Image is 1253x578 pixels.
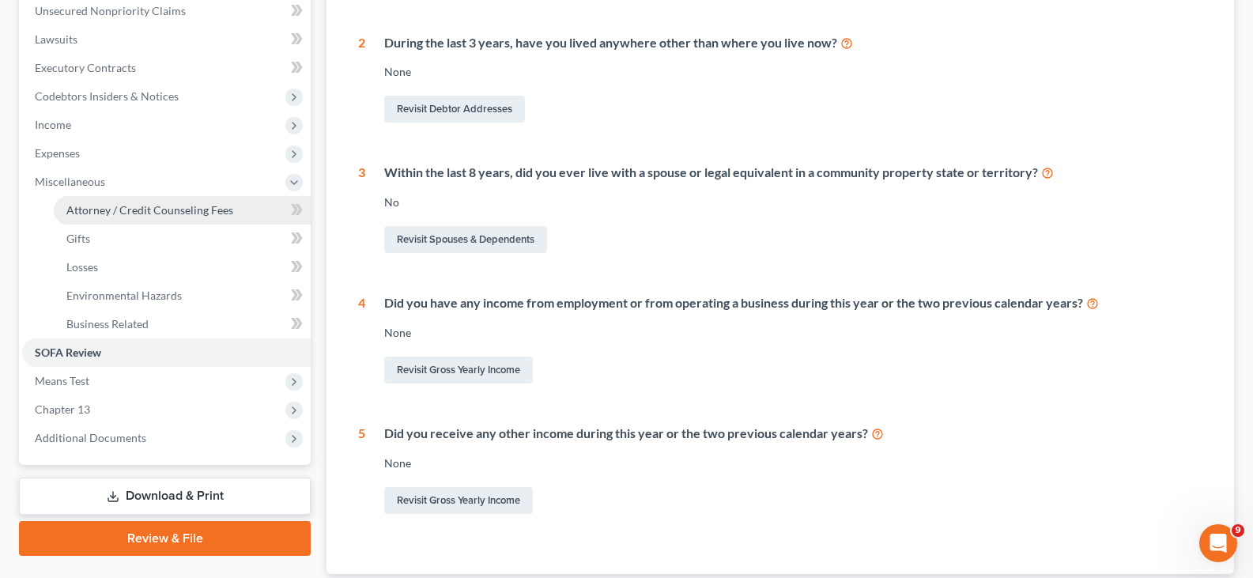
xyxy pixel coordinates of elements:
span: Expenses [35,146,80,160]
div: None [384,455,1202,471]
iframe: Intercom live chat [1199,524,1237,562]
a: Attorney / Credit Counseling Fees [54,196,311,225]
span: Miscellaneous [35,175,105,188]
span: SOFA Review [35,346,101,359]
span: Losses [66,260,98,274]
a: Business Related [54,310,311,338]
div: None [384,325,1202,341]
a: Revisit Gross Yearly Income [384,357,533,383]
div: 2 [358,34,365,127]
span: Chapter 13 [35,402,90,416]
a: Review & File [19,521,311,556]
div: 3 [358,164,365,256]
span: Lawsuits [35,32,77,46]
div: Within the last 8 years, did you ever live with a spouse or legal equivalent in a community prope... [384,164,1202,182]
a: Gifts [54,225,311,253]
a: Revisit Spouses & Dependents [384,226,547,253]
a: Lawsuits [22,25,311,54]
a: Revisit Gross Yearly Income [384,487,533,514]
span: Business Related [66,317,149,331]
div: No [384,195,1202,210]
span: Executory Contracts [35,61,136,74]
a: Environmental Hazards [54,281,311,310]
a: Losses [54,253,311,281]
span: Means Test [35,374,89,387]
div: 4 [358,294,365,387]
div: Did you receive any other income during this year or the two previous calendar years? [384,425,1202,443]
span: Environmental Hazards [66,289,182,302]
a: Revisit Debtor Addresses [384,96,525,123]
span: Gifts [66,232,90,245]
span: Additional Documents [35,431,146,444]
div: During the last 3 years, have you lived anywhere other than where you live now? [384,34,1202,52]
span: Unsecured Nonpriority Claims [35,4,186,17]
div: Did you have any income from employment or from operating a business during this year or the two ... [384,294,1202,312]
span: Attorney / Credit Counseling Fees [66,203,233,217]
span: 9 [1232,524,1244,537]
span: Income [35,118,71,131]
span: Codebtors Insiders & Notices [35,89,179,103]
a: Download & Print [19,478,311,515]
a: Executory Contracts [22,54,311,82]
div: 5 [358,425,365,517]
div: None [384,64,1202,80]
a: SOFA Review [22,338,311,367]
